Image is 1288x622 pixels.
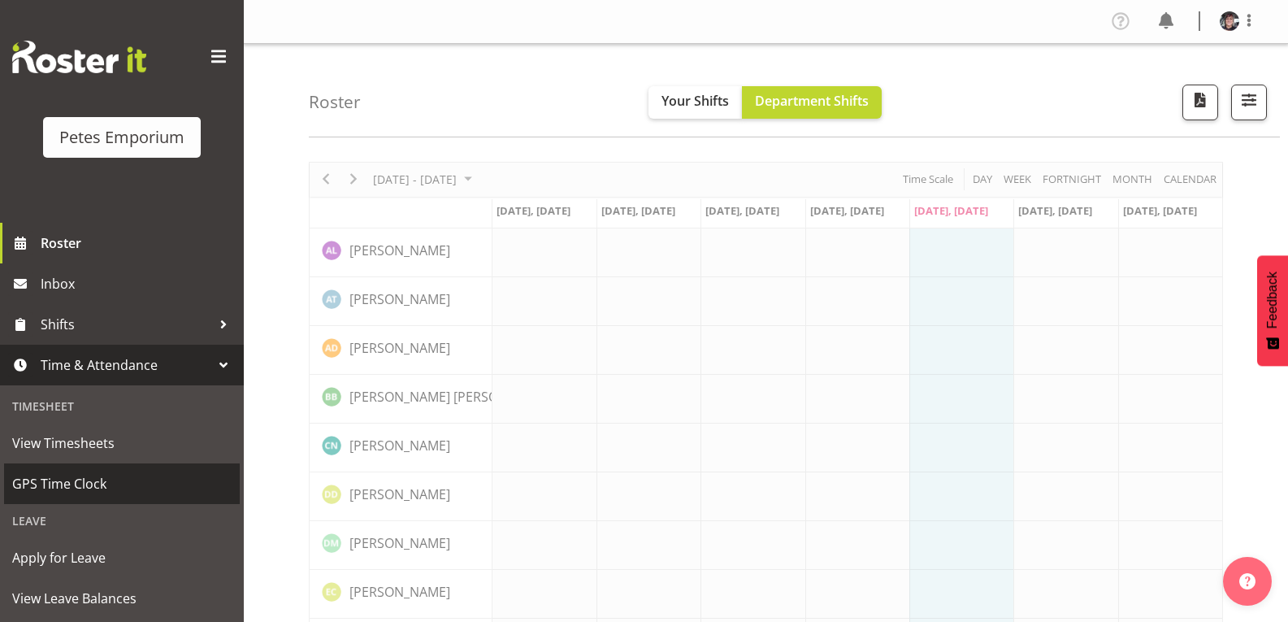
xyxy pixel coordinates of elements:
[4,463,240,504] a: GPS Time Clock
[4,537,240,578] a: Apply for Leave
[1182,85,1218,120] button: Download a PDF of the roster according to the set date range.
[661,92,729,110] span: Your Shifts
[1220,11,1239,31] img: michelle-whaleb4506e5af45ffd00a26cc2b6420a9100.png
[59,125,184,150] div: Petes Emporium
[41,312,211,337] span: Shifts
[41,353,211,377] span: Time & Attendance
[12,586,232,611] span: View Leave Balances
[4,389,240,423] div: Timesheet
[1257,255,1288,366] button: Feedback - Show survey
[12,41,146,73] img: Rosterit website logo
[12,546,232,570] span: Apply for Leave
[41,231,236,255] span: Roster
[755,92,869,110] span: Department Shifts
[648,86,742,119] button: Your Shifts
[4,504,240,537] div: Leave
[4,423,240,463] a: View Timesheets
[1231,85,1267,120] button: Filter Shifts
[309,93,361,111] h4: Roster
[1265,272,1280,328] span: Feedback
[742,86,882,119] button: Department Shifts
[12,472,232,496] span: GPS Time Clock
[4,578,240,619] a: View Leave Balances
[12,431,232,455] span: View Timesheets
[41,272,236,296] span: Inbox
[1239,573,1255,589] img: help-xxl-2.png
